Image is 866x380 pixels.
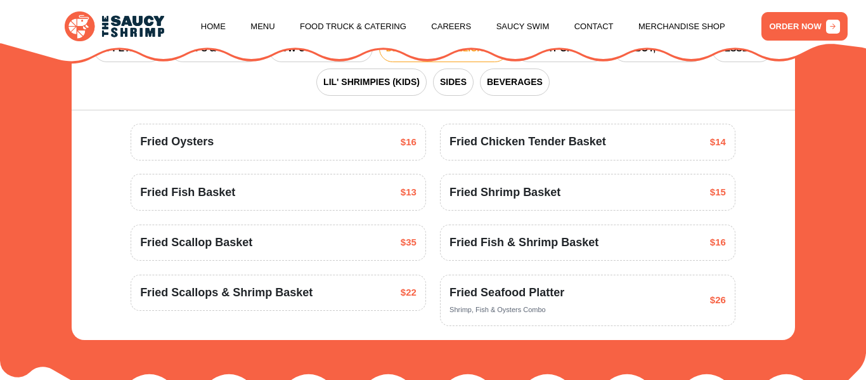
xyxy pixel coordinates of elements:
[710,293,726,308] span: $26
[401,135,417,150] span: $16
[574,3,614,51] a: Contact
[140,234,252,251] span: Fried Scallop Basket
[449,306,546,313] span: Shrimp, Fish & Oysters Combo
[449,284,564,301] span: Fried Seafood Platter
[761,12,848,41] a: ORDER NOW
[433,69,474,96] button: SIDES
[65,11,165,42] img: logo
[487,75,543,89] span: BEVERAGES
[323,75,420,89] span: LIL' SHRIMPIES (KIDS)
[710,135,726,150] span: $14
[401,185,417,200] span: $13
[431,3,471,51] a: Careers
[449,133,606,150] span: Fried Chicken Tender Basket
[638,3,725,51] a: Merchandise Shop
[140,133,214,150] span: Fried Oysters
[140,284,313,301] span: Fried Scallops & Shrimp Basket
[300,3,406,51] a: Food Truck & Catering
[710,235,726,250] span: $16
[316,69,427,96] button: LIL' SHRIMPIES (KIDS)
[480,69,550,96] button: BEVERAGES
[449,234,598,251] span: Fried Fish & Shrimp Basket
[440,75,467,89] span: SIDES
[250,3,275,51] a: Menu
[496,3,550,51] a: Saucy Swim
[449,184,560,201] span: Fried Shrimp Basket
[401,285,417,300] span: $22
[401,235,417,250] span: $35
[201,3,226,51] a: Home
[710,185,726,200] span: $15
[140,184,235,201] span: Fried Fish Basket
